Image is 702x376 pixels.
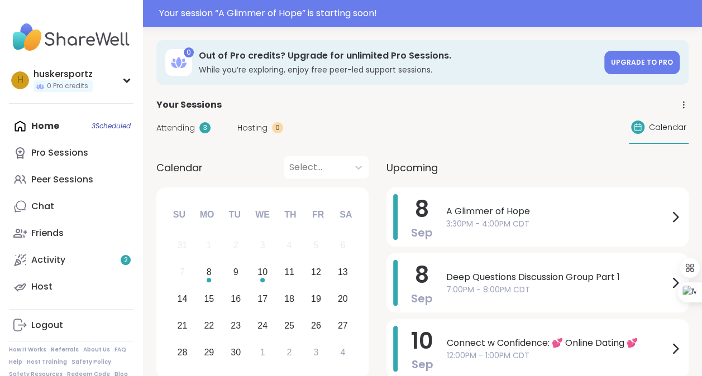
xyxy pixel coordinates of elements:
span: Attending [156,122,195,134]
div: Not available Monday, September 1st, 2025 [197,234,221,258]
div: month 2025-09 [169,232,356,365]
div: We [250,203,275,227]
h3: Out of Pro credits? Upgrade for unlimited Pro Sessions. [199,50,598,62]
span: 12:00PM - 1:00PM CDT [447,350,668,361]
div: Logout [31,319,63,331]
span: h [17,73,23,88]
div: 1 [260,345,265,360]
div: Choose Tuesday, September 23rd, 2025 [224,314,248,338]
div: 8 [207,264,212,279]
div: 1 [207,238,212,253]
span: Calendar [649,122,686,133]
div: 3 [199,122,211,133]
div: Not available Thursday, September 4th, 2025 [278,234,302,258]
div: 21 [177,318,187,333]
div: Choose Sunday, September 21st, 2025 [170,314,194,338]
a: Help [9,358,22,366]
div: 31 [177,238,187,253]
div: Choose Monday, September 29th, 2025 [197,340,221,364]
span: Sep [411,225,433,240]
div: Choose Saturday, September 27th, 2025 [331,314,355,338]
div: 10 [257,264,268,279]
div: 22 [204,318,214,333]
span: 0 Pro credits [47,81,88,91]
a: Pro Sessions [9,139,133,166]
div: 28 [177,345,187,360]
div: 13 [338,264,348,279]
span: 2 [124,256,128,265]
div: Choose Monday, September 8th, 2025 [197,261,221,285]
div: 2 [286,345,292,360]
div: Choose Wednesday, September 17th, 2025 [251,287,275,311]
div: 9 [233,264,238,279]
div: Not available Friday, September 5th, 2025 [304,234,328,258]
div: Not available Wednesday, September 3rd, 2025 [251,234,275,258]
span: Upgrade to Pro [611,57,673,67]
div: Choose Monday, September 15th, 2025 [197,287,221,311]
h3: While you’re exploring, enjoy free peer-led support sessions. [199,64,598,75]
div: Choose Thursday, October 2nd, 2025 [278,340,302,364]
span: 8 [415,194,429,225]
div: Choose Saturday, September 13th, 2025 [331,261,355,285]
div: 6 [340,238,345,253]
div: Not available Tuesday, September 2nd, 2025 [224,234,248,258]
div: 30 [231,345,241,360]
img: ShareWell Nav Logo [9,18,133,57]
div: Choose Friday, September 19th, 2025 [304,287,328,311]
div: 15 [204,291,214,306]
div: Activity [31,254,65,266]
a: Chat [9,193,133,220]
div: Friends [31,227,64,239]
div: 27 [338,318,348,333]
div: Chat [31,200,54,213]
a: About Us [83,346,110,354]
div: Choose Tuesday, September 16th, 2025 [224,287,248,311]
div: Choose Thursday, September 18th, 2025 [278,287,302,311]
div: Not available Sunday, September 7th, 2025 [170,261,194,285]
div: huskersportz [34,68,93,80]
div: Choose Wednesday, September 10th, 2025 [251,261,275,285]
span: Connect w Confidence: 💕 Online Dating 💕 [447,336,668,350]
a: Logout [9,312,133,339]
div: 7 [180,264,185,279]
div: 23 [231,318,241,333]
a: Host [9,273,133,300]
div: 11 [284,264,294,279]
span: Sep [411,291,433,306]
div: 3 [313,345,318,360]
span: Hosting [237,122,268,134]
div: 3 [260,238,265,253]
span: Upcoming [386,160,438,175]
div: 18 [284,291,294,306]
div: Choose Sunday, September 14th, 2025 [170,287,194,311]
div: 4 [286,238,292,253]
a: Referrals [51,346,79,354]
span: 8 [415,259,429,291]
span: 3:30PM - 4:00PM CDT [446,218,668,230]
div: 25 [284,318,294,333]
div: Fr [305,203,330,227]
span: 7:00PM - 8:00PM CDT [446,284,668,296]
span: Deep Questions Discussion Group Part 1 [446,271,668,284]
div: 2 [233,238,238,253]
div: Choose Tuesday, September 9th, 2025 [224,261,248,285]
div: 26 [311,318,321,333]
span: Calendar [156,160,203,175]
div: Choose Monday, September 22nd, 2025 [197,314,221,338]
div: 5 [313,238,318,253]
a: Friends [9,220,133,247]
div: 29 [204,345,214,360]
a: Activity2 [9,247,133,273]
div: Host [31,281,52,293]
div: Choose Friday, September 26th, 2025 [304,314,328,338]
div: Mo [194,203,219,227]
div: 24 [257,318,268,333]
div: 20 [338,291,348,306]
div: Choose Thursday, September 11th, 2025 [278,261,302,285]
div: Choose Saturday, October 4th, 2025 [331,340,355,364]
div: 17 [257,291,268,306]
div: Peer Sessions [31,173,93,186]
a: How It Works [9,346,46,354]
a: Upgrade to Pro [604,51,680,74]
span: A Glimmer of Hope [446,205,668,218]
